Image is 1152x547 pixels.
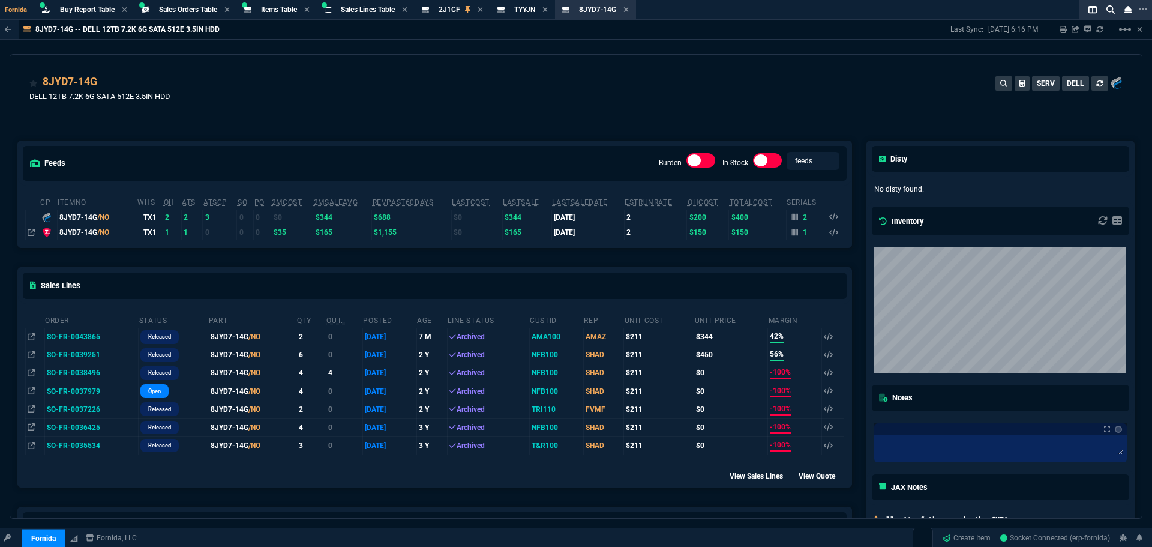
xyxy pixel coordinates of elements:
p: Released [148,405,171,414]
abbr: Avg Cost of Inventory on-hand [688,198,718,207]
div: $211 [626,367,692,378]
td: TX1 [137,210,163,225]
p: 1 [803,228,808,237]
td: $165 [313,225,372,240]
nx-icon: Close Tab [224,5,230,15]
td: $35 [271,225,313,240]
td: 0 [326,346,362,364]
td: 3 Y [416,437,447,455]
td: SO-FR-0036425 [44,419,139,437]
td: AMAZ [583,328,623,346]
div: 8JYD7-14G [59,212,135,223]
td: $0 [451,225,502,240]
nx-icon: Close Workbench [1120,2,1136,17]
td: 1 [181,225,203,240]
abbr: Outstanding (To Ship) [326,316,345,325]
td: SO-FR-0043865 [44,328,139,346]
mat-icon: Example home icon [1118,22,1132,37]
td: [DATE] [362,346,416,364]
p: 8JYD7-14G -- DELL 12TB 7.2K 6G SATA 512E 3.5IN HDD [35,25,220,34]
div: In-Stock [753,153,782,172]
td: [DATE] [362,382,416,400]
span: 56% [770,349,784,361]
td: SO-FR-0037979 [44,382,139,400]
td: 0 [326,328,362,346]
td: 2 Y [416,400,447,419]
abbr: Avg cost of all PO invoices for 2 months [272,198,302,207]
td: AMA100 [529,328,583,346]
h5: JAX Notes [879,482,928,493]
abbr: Total Cost of Units on Hand [730,198,772,207]
nx-icon: Close Tab [402,5,407,15]
abbr: Total sales within a 30 day window based on last time there was inventory [625,198,672,207]
td: SHAD [583,364,623,382]
span: /NO [248,405,260,414]
td: TX1 [137,225,163,240]
p: DELL 12TB 7.2K 6G SATA 512E 3.5IN HDD [29,91,170,102]
td: 6 [296,346,326,364]
div: Archived [449,440,527,451]
div: Archived [449,422,527,433]
p: Released [148,368,171,378]
p: Released [148,350,171,360]
nx-icon: Open New Tab [1139,4,1147,15]
td: 2 [296,328,326,346]
nx-icon: Open In Opposite Panel [28,228,35,237]
td: 4 [296,364,326,382]
th: age [416,311,447,328]
span: /NO [248,387,260,396]
div: $211 [626,331,692,342]
p: Open [148,387,161,396]
span: /NO [248,423,260,432]
div: View Sales Lines [730,470,794,482]
td: $165 [502,225,551,240]
td: 8JYD7-14G [208,346,296,364]
nx-icon: Search [1102,2,1120,17]
abbr: ATS with all companies combined [203,198,227,207]
nx-icon: Close Tab [122,5,127,15]
th: Part [208,311,296,328]
nx-icon: Open In Opposite Panel [28,387,35,396]
td: NFB100 [529,419,583,437]
td: 8JYD7-14G [208,400,296,419]
td: 0 [254,210,271,225]
p: [DATE] 6:16 PM [988,25,1038,34]
nx-icon: Close Tab [623,5,629,15]
th: QTY [296,311,326,328]
span: TYYJN [514,5,535,14]
nx-icon: Open In Opposite Panel [28,369,35,377]
td: $0 [694,419,768,437]
div: Add to Watchlist [29,74,38,91]
label: In-Stock [722,159,748,167]
nx-icon: Open In Opposite Panel [28,441,35,450]
nx-icon: Open In Opposite Panel [28,333,35,341]
th: Order [44,311,139,328]
th: Rep [583,311,623,328]
td: $0 [694,382,768,400]
td: 2 [181,210,203,225]
p: Last Sync: [950,25,988,34]
td: [DATE] [362,364,416,382]
th: Unit Cost [624,311,694,328]
td: 2 Y [416,382,447,400]
td: NFB100 [529,364,583,382]
td: 4 [296,419,326,437]
td: 2 [624,225,687,240]
span: Socket Connected (erp-fornida) [1000,534,1110,542]
td: T&R100 [529,437,583,455]
span: -100% [770,385,791,397]
td: $0 [694,400,768,419]
td: NFB100 [529,346,583,364]
h5: Sales Lines [30,280,80,291]
td: 2 [163,210,181,225]
span: /NO [97,213,109,222]
th: Line Status [447,311,529,328]
td: $200 [687,210,729,225]
h5: feeds [30,157,65,169]
td: [DATE] [362,437,416,455]
td: $0 [694,364,768,382]
td: 0 [254,225,271,240]
td: $344 [502,210,551,225]
td: SHAD [583,382,623,400]
th: Status [139,311,208,328]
